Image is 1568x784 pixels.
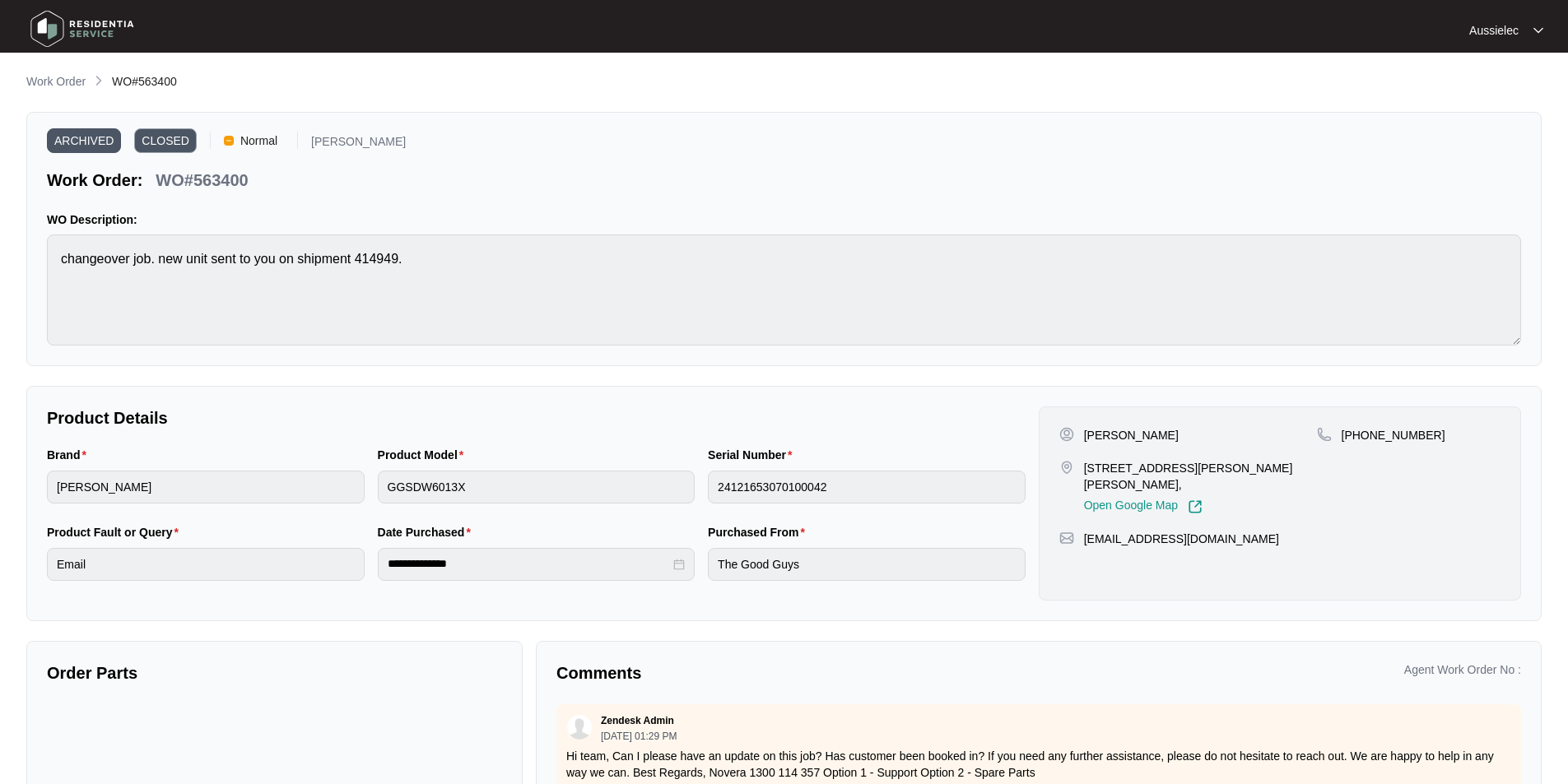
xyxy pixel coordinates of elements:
input: Purchased From [708,548,1026,581]
input: Serial Number [708,471,1026,503]
label: Purchased From [708,524,812,540]
p: Hi team, Can I please have an update on this job? Has customer been booked in? If you need any fu... [566,748,1511,781]
span: ARCHIVED [47,128,121,153]
p: [PERSON_NAME] [311,136,406,153]
img: chevron-right [92,74,105,87]
p: Work Order: [47,169,142,192]
img: map-pin [1317,427,1332,442]
p: [PERSON_NAME] [1084,427,1179,443]
p: Comments [556,661,1027,684]
img: dropdown arrow [1533,26,1543,35]
img: map-pin [1059,531,1074,545]
p: Agent Work Order No : [1404,661,1521,678]
label: Brand [47,447,93,463]
img: map-pin [1059,460,1074,475]
input: Date Purchased [388,555,671,573]
span: Normal [234,128,284,153]
p: [STREET_ADDRESS][PERSON_NAME][PERSON_NAME], [1084,460,1317,493]
img: user-pin [1059,427,1074,442]
img: Link-External [1188,499,1203,514]
span: WO#563400 [112,75,177,88]
img: user.svg [567,715,592,740]
p: Product Details [47,406,1026,429]
label: Serial Number [708,447,798,463]
p: Order Parts [47,661,502,684]
a: Open Google Map [1084,499,1203,514]
img: Vercel Logo [224,136,234,146]
span: CLOSED [134,128,197,153]
p: [DATE] 01:29 PM [601,731,677,741]
p: [PHONE_NUMBER] [1342,427,1445,443]
a: Work Order [23,73,89,91]
label: Product Model [378,447,471,463]
label: Date Purchased [378,524,477,540]
p: Work Order [26,73,86,90]
p: Zendesk Admin [601,714,674,727]
input: Brand [47,471,365,503]
input: Product Fault or Query [47,548,365,581]
textarea: changeover job. new unit sent to you on shipment 414949. [47,234,1521,346]
p: WO Description: [47,211,1521,228]
p: WO#563400 [156,169,248,192]
p: Aussielec [1469,22,1519,39]
p: [EMAIL_ADDRESS][DOMAIN_NAME] [1084,531,1279,547]
label: Product Fault or Query [47,524,185,540]
input: Product Model [378,471,696,503]
img: residentia service logo [25,4,140,53]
